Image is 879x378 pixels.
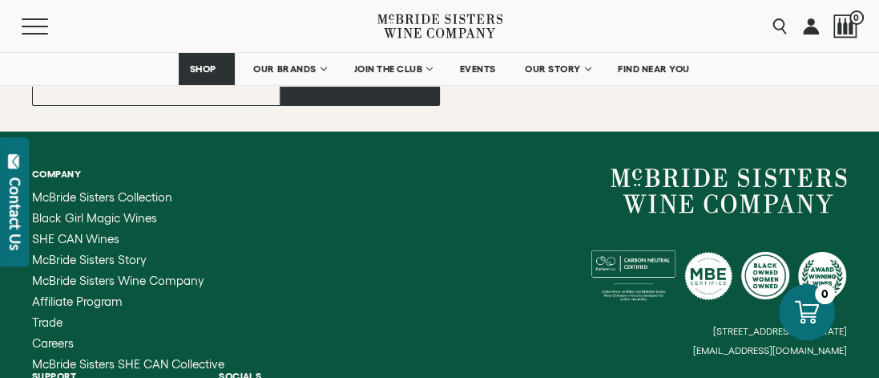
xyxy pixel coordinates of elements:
[353,63,422,75] span: JOIN THE CLUB
[32,295,123,308] span: Affiliate Program
[525,63,581,75] span: OUR STORY
[32,358,224,371] a: McBride Sisters SHE CAN Collective
[32,233,224,246] a: SHE CAN Wines
[693,345,847,356] small: [EMAIL_ADDRESS][DOMAIN_NAME]
[243,53,335,85] a: OUR BRANDS
[7,177,23,250] div: Contact Us
[179,53,235,85] a: SHOP
[32,336,74,350] span: Careers
[32,337,224,350] a: Careers
[32,357,224,371] span: McBride Sisters SHE CAN Collective
[460,63,496,75] span: EVENTS
[32,274,224,287] a: McBride Sisters Wine Company
[32,232,119,246] span: SHE CAN Wines
[32,315,62,329] span: Trade
[32,274,204,287] span: McBride Sisters Wine Company
[22,18,79,35] button: Mobile Menu Trigger
[32,316,224,329] a: Trade
[607,53,700,85] a: FIND NEAR YOU
[514,53,600,85] a: OUR STORY
[253,63,316,75] span: OUR BRANDS
[32,212,224,225] a: Black Girl Magic Wines
[618,63,690,75] span: FIND NEAR YOU
[32,253,147,266] span: McBride Sisters Story
[611,169,847,213] a: McBride Sisters Wine Company
[32,295,224,308] a: Affiliate Program
[32,191,224,204] a: McBride Sisters Collection
[32,190,172,204] span: McBride Sisters Collection
[849,10,864,25] span: 0
[32,254,224,266] a: McBride Sisters Story
[343,53,442,85] a: JOIN THE CLUB
[713,326,847,336] small: [STREET_ADDRESS][US_STATE]
[32,211,157,225] span: Black Girl Magic Wines
[189,63,216,75] span: SHOP
[815,284,835,304] div: 0
[450,53,506,85] a: EVENTS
